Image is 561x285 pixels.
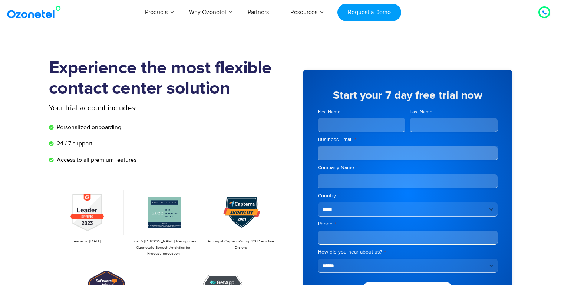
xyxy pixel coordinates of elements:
p: Leader in [DATE] [53,238,120,245]
span: Personalized onboarding [55,123,121,132]
span: 24 / 7 support [55,139,92,148]
a: Request a Demo [337,4,401,21]
h1: Experience the most flexible contact center solution [49,58,281,99]
label: Last Name [410,108,498,115]
p: Your trial account includes: [49,103,225,114]
span: Access to all premium features [55,155,136,164]
label: Country [318,192,498,199]
p: Frost & [PERSON_NAME] Recognizes Ozonetel's Speech Analytics for Product Innovation [130,238,197,257]
label: Business Email [318,136,498,143]
label: Company Name [318,164,498,171]
p: Amongst Capterra’s Top 20 Predictive Dialers [207,238,274,251]
label: First Name [318,108,406,115]
label: Phone [318,220,498,228]
label: How did you hear about us? [318,248,498,256]
h5: Start your 7 day free trial now [318,90,498,101]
